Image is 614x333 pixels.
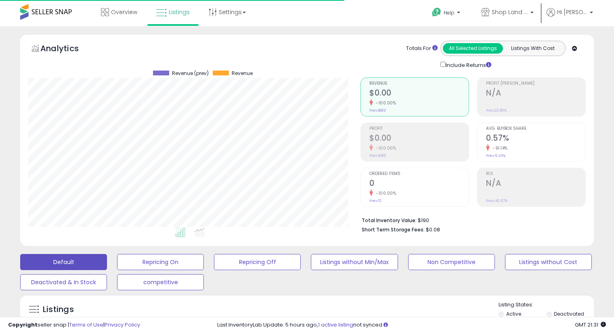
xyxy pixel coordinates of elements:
b: Total Inventory Value: [362,217,417,224]
b: Short Term Storage Fees: [362,226,425,233]
p: Listing States: [499,301,594,309]
a: Hi [PERSON_NAME] [547,8,593,26]
small: -100.00% [373,190,396,196]
i: Get Help [432,7,442,17]
div: Include Returns [434,60,501,69]
label: Active [506,310,521,317]
a: Terms of Use [69,321,103,329]
button: competitive [117,274,204,290]
span: Revenue [232,71,253,76]
a: Privacy Policy [105,321,140,329]
a: 1 active listing [318,321,353,329]
h2: N/A [486,88,585,99]
h2: $0.00 [369,88,469,99]
h2: $0.00 [369,133,469,144]
div: seller snap | | [8,321,140,329]
small: Prev: $185 [369,153,386,158]
small: -100.00% [373,145,396,151]
h2: 0.57% [486,133,585,144]
button: Listings without Cost [505,254,592,270]
span: Listings [169,8,190,16]
li: $190 [362,215,580,225]
h5: Listings [43,304,74,315]
button: Non Competitive [408,254,495,270]
span: Profit [PERSON_NAME] [486,81,585,86]
button: All Selected Listings [443,43,503,54]
small: Prev: 40.67% [486,198,507,203]
span: Avg. Buybox Share [486,127,585,131]
span: Shop Land Plus [492,8,528,16]
span: ROI [486,172,585,176]
span: Profit [369,127,469,131]
span: 2025-08-14 21:31 GMT [575,321,606,329]
button: Listings without Min/Max [311,254,398,270]
a: Help [425,1,468,26]
small: Prev: 6.43% [486,153,505,158]
h2: N/A [486,179,585,189]
button: Default [20,254,107,270]
span: Revenue [369,81,469,86]
span: Help [444,9,455,16]
strong: Copyright [8,321,38,329]
small: Prev: 12 [369,198,381,203]
span: Hi [PERSON_NAME] [557,8,587,16]
small: -91.14% [490,145,508,151]
button: Listings With Cost [503,43,563,54]
button: Deactivated & In Stock [20,274,107,290]
h5: Analytics [40,43,94,56]
span: Overview [111,8,137,16]
label: Deactivated [554,310,584,317]
button: Repricing Off [214,254,301,270]
div: Last InventoryLab Update: 5 hours ago, not synced. [217,321,606,329]
span: Revenue (prev) [172,71,209,76]
small: -100.00% [373,100,396,106]
small: Prev: $813 [369,108,386,113]
button: Repricing On [117,254,204,270]
span: $0.08 [426,226,440,233]
div: Totals For [406,45,438,52]
small: Prev: 22.80% [486,108,507,113]
span: Ordered Items [369,172,469,176]
h2: 0 [369,179,469,189]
